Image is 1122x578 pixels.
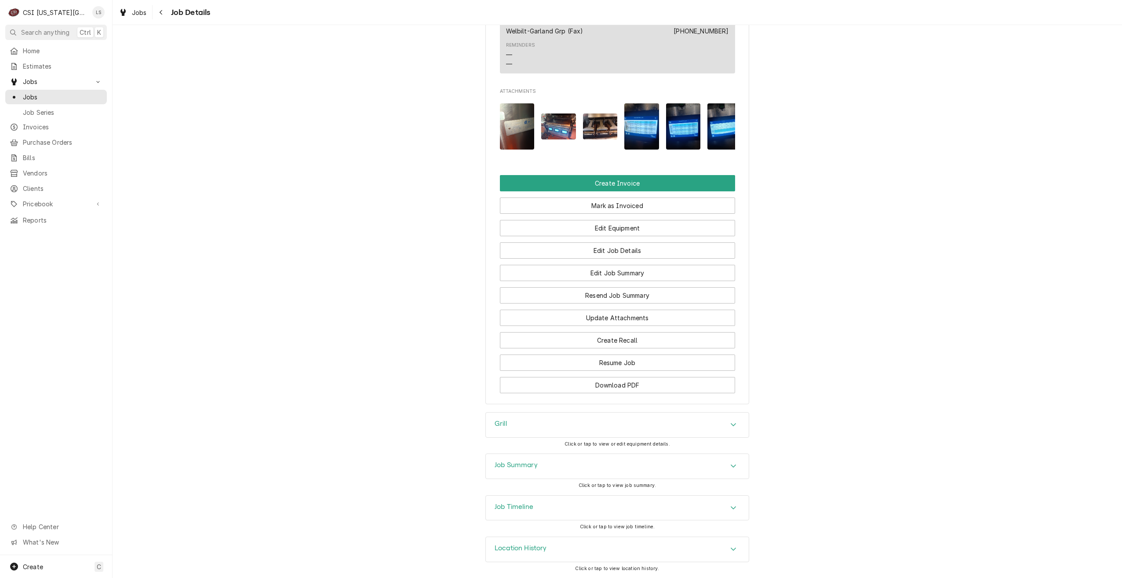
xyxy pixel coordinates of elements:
span: Jobs [23,92,102,102]
div: Button Group Row [500,371,735,393]
div: Phone [674,18,729,35]
button: Create Invoice [500,175,735,191]
div: Lindy Springer's Avatar [92,6,105,18]
div: Accordion Header [486,413,749,437]
button: Resend Job Summary [500,287,735,304]
span: Help Center [23,522,102,531]
div: Reminders [506,42,535,49]
span: Home [23,46,102,55]
div: LS [92,6,105,18]
span: Ctrl [80,28,91,37]
div: Client Contact List [500,13,735,77]
div: Accordion Header [486,454,749,479]
div: — [506,50,512,59]
img: q3hOGqdLSEefyqhQ2DbH [583,113,618,139]
div: Button Group Row [500,281,735,304]
button: Update Attachments [500,310,735,326]
span: Attachments [500,96,735,157]
div: Button Group Row [500,326,735,348]
span: Pricebook [23,199,89,209]
span: Click or tap to view or edit equipment details. [565,441,670,447]
a: Jobs [5,90,107,104]
div: Name [506,18,583,35]
h3: Job Summary [495,461,538,469]
button: Mark as Invoiced [500,198,735,214]
div: Grill [485,412,749,438]
a: Go to Pricebook [5,197,107,211]
div: Reminders [506,42,535,69]
span: Reports [23,216,102,225]
div: Job Summary [485,454,749,479]
div: Accordion Header [486,537,749,562]
div: Welbilt-Garland Grp (Fax) [506,26,583,36]
span: Click or tap to view job summary. [579,483,656,488]
button: Edit Job Details [500,242,735,259]
span: Job Details [168,7,211,18]
h3: Location History [495,544,547,552]
span: Click or tap to view location history. [575,566,659,571]
div: C [8,6,20,18]
a: Job Series [5,105,107,120]
a: Estimates [5,59,107,73]
div: Button Group Row [500,348,735,371]
h3: Job Timeline [495,503,533,511]
button: Accordion Details Expand Trigger [486,496,749,520]
button: Search anythingCtrlK [5,25,107,40]
span: Vendors [23,168,102,178]
div: Button Group Row [500,236,735,259]
a: Invoices [5,120,107,134]
div: Attachments [500,88,735,157]
div: Client Contact [500,4,735,77]
button: Resume Job [500,355,735,371]
div: Button Group Row [500,191,735,214]
div: Button Group Row [500,259,735,281]
a: Purchase Orders [5,135,107,150]
a: Vendors [5,166,107,180]
a: Reports [5,213,107,227]
a: Clients [5,181,107,196]
a: Bills [5,150,107,165]
button: Accordion Details Expand Trigger [486,537,749,562]
span: Create [23,563,43,571]
span: Job Series [23,108,102,117]
span: Purchase Orders [23,138,102,147]
h3: Grill [495,420,507,428]
div: Contact [500,13,735,73]
div: Job Timeline [485,495,749,521]
button: Accordion Details Expand Trigger [486,413,749,437]
span: Jobs [132,8,147,17]
div: Accordion Header [486,496,749,520]
span: Bills [23,153,102,162]
span: Invoices [23,122,102,132]
a: Go to Help Center [5,519,107,534]
a: Go to What's New [5,535,107,549]
div: Button Group Row [500,304,735,326]
span: K [97,28,101,37]
span: C [97,562,101,571]
div: — [506,59,512,69]
span: Search anything [21,28,69,37]
img: QBX42NiySBGCoASI2tVd [541,113,576,139]
span: Jobs [23,77,89,86]
button: Download PDF [500,377,735,393]
a: Jobs [115,5,150,20]
span: Clients [23,184,102,193]
span: Attachments [500,88,735,95]
button: Navigate back [154,5,168,19]
span: What's New [23,538,102,547]
div: Button Group Row [500,175,735,191]
a: Go to Jobs [5,74,107,89]
button: Edit Equipment [500,220,735,236]
button: Create Recall [500,332,735,348]
div: CSI [US_STATE][GEOGRAPHIC_DATA] [23,8,87,17]
span: Estimates [23,62,102,71]
a: [PHONE_NUMBER] [674,27,729,35]
img: spTO4njLRtyKCCTOXpkw [666,103,701,150]
button: Edit Job Summary [500,265,735,281]
div: Button Group Row [500,214,735,236]
img: vyahrVvRPuOPRhMlEWBr [624,103,659,150]
button: Accordion Details Expand Trigger [486,454,749,479]
div: Location History [485,537,749,562]
div: Button Group [500,175,735,393]
img: 0GJOkqTHaQwQ6LJ43XAN [500,103,535,150]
